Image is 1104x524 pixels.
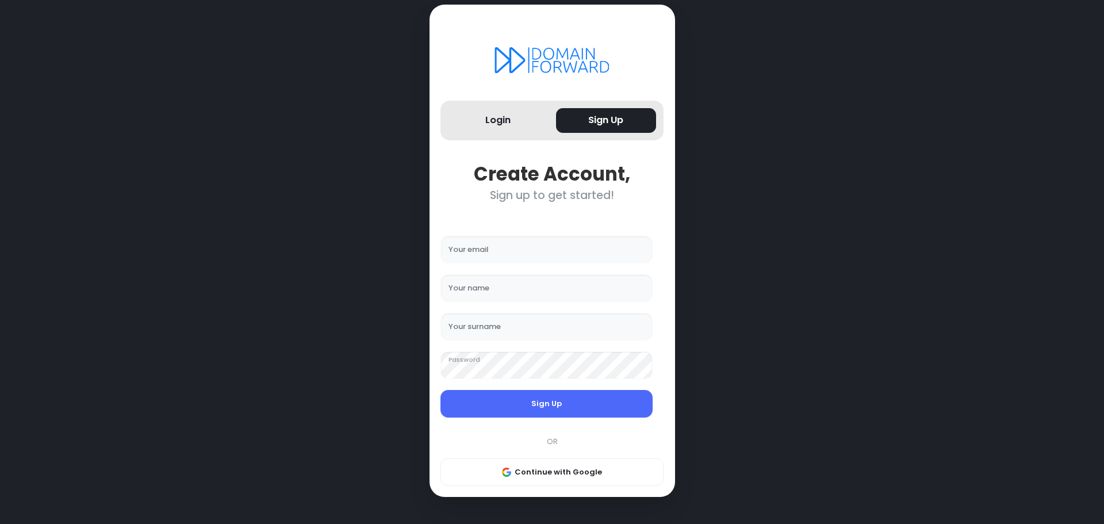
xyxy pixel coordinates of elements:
[556,108,657,133] button: Sign Up
[440,458,664,486] button: Continue with Google
[435,436,669,447] div: OR
[448,108,549,133] button: Login
[440,390,653,418] button: Sign Up
[440,189,664,202] div: Sign up to get started!
[440,163,664,185] div: Create Account,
